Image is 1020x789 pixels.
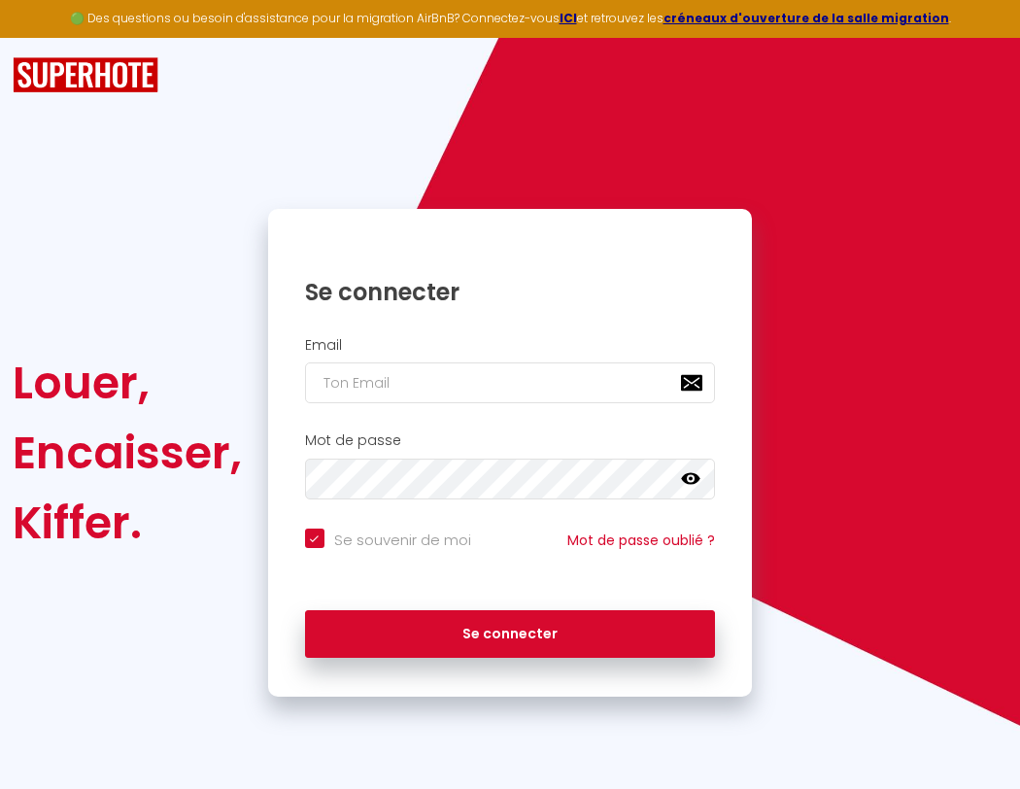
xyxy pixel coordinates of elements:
[560,10,577,26] a: ICI
[305,610,716,659] button: Se connecter
[13,418,242,488] div: Encaisser,
[305,432,716,449] h2: Mot de passe
[13,57,158,93] img: SuperHote logo
[305,277,716,307] h1: Se connecter
[663,10,949,26] a: créneaux d'ouverture de la salle migration
[305,337,716,354] h2: Email
[305,362,716,403] input: Ton Email
[13,488,242,558] div: Kiffer.
[567,531,715,550] a: Mot de passe oublié ?
[13,348,242,418] div: Louer,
